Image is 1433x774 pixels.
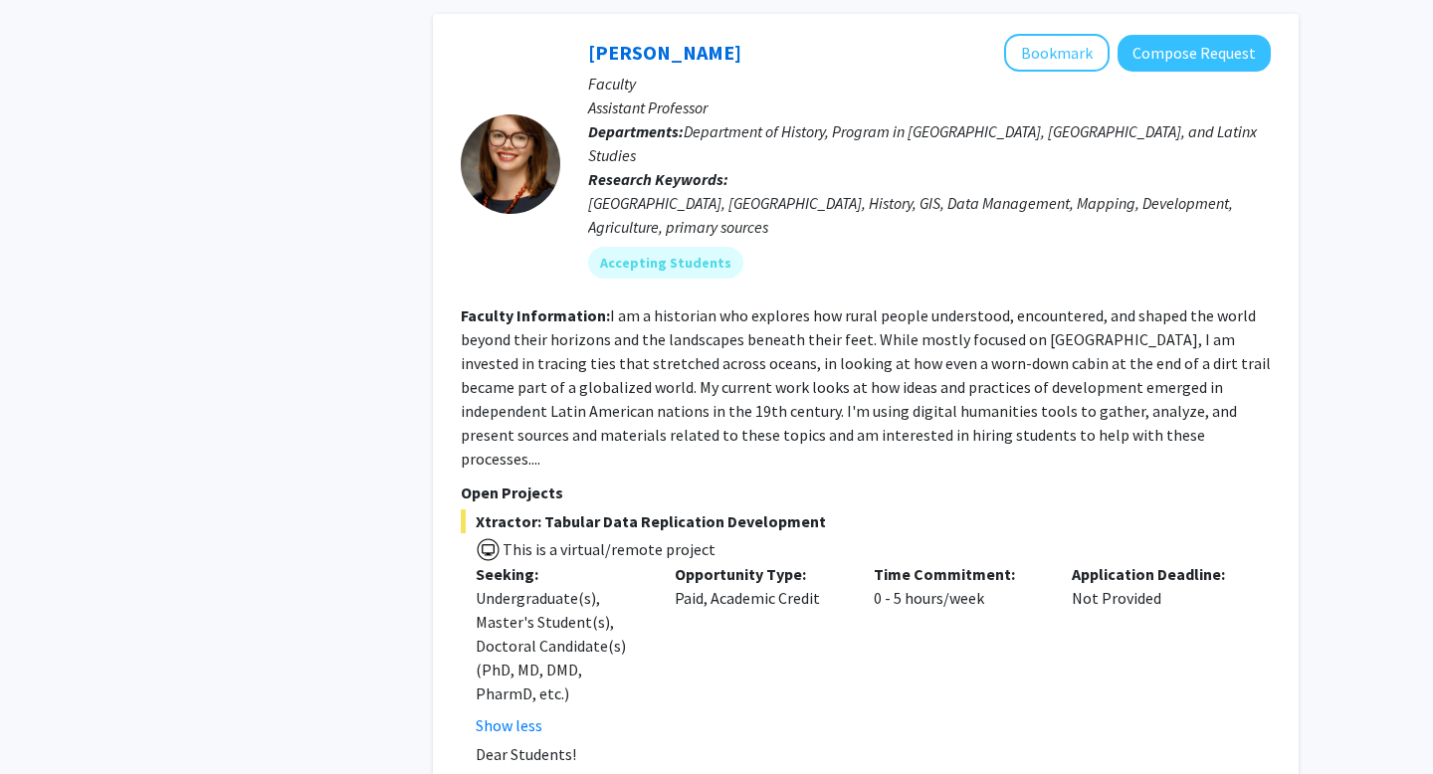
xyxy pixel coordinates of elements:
[588,96,1271,119] p: Assistant Professor
[588,169,728,189] b: Research Keywords:
[588,40,741,65] a: [PERSON_NAME]
[588,247,743,279] mat-chip: Accepting Students
[874,562,1043,586] p: Time Commitment:
[859,562,1058,737] div: 0 - 5 hours/week
[461,481,1271,504] p: Open Projects
[588,121,1257,165] span: Department of History, Program in [GEOGRAPHIC_DATA], [GEOGRAPHIC_DATA], and Latinx Studies
[660,562,859,737] div: Paid, Academic Credit
[501,539,716,559] span: This is a virtual/remote project
[461,305,610,325] b: Faculty Information:
[461,305,1271,469] fg-read-more: I am a historian who explores how rural people understood, encountered, and shaped the world beyo...
[588,121,684,141] b: Departments:
[588,191,1271,239] div: [GEOGRAPHIC_DATA], [GEOGRAPHIC_DATA], History, GIS, Data Management, Mapping, Development, Agricu...
[588,72,1271,96] p: Faculty
[1057,562,1256,737] div: Not Provided
[1118,35,1271,72] button: Compose Request to Casey Lurtz
[476,744,576,764] span: Dear Students!
[476,562,645,586] p: Seeking:
[1004,34,1110,72] button: Add Casey Lurtz to Bookmarks
[15,684,85,759] iframe: Chat
[476,713,542,737] button: Show less
[1072,562,1241,586] p: Application Deadline:
[461,509,1271,533] span: Xtractor: Tabular Data Replication Development
[675,562,844,586] p: Opportunity Type:
[476,586,645,705] div: Undergraduate(s), Master's Student(s), Doctoral Candidate(s) (PhD, MD, DMD, PharmD, etc.)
